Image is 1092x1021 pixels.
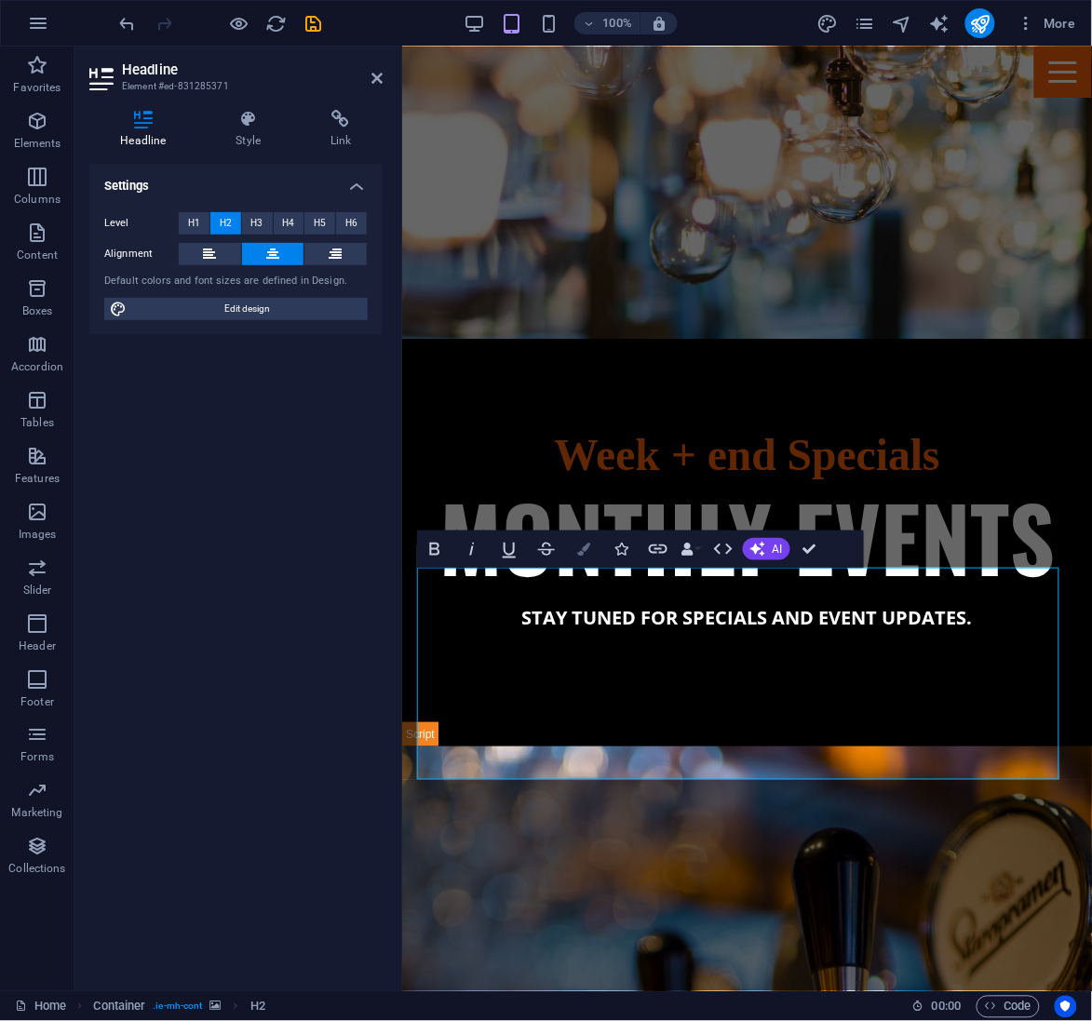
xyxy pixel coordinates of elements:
h4: Style [205,110,300,149]
button: Click here to leave preview mode and continue editing [228,12,250,34]
p: Accordion [11,359,63,374]
button: H4 [274,212,304,235]
div: Default colors and font sizes are defined in Design. [104,274,368,289]
i: Pages (Ctrl+Alt+S) [854,13,875,34]
span: . ie-mh-cont [153,996,202,1018]
p: Favorites [13,80,61,95]
button: design [816,12,839,34]
label: Alignment [104,243,179,265]
span: Edit design [132,298,362,320]
p: Columns [14,192,61,207]
button: More [1010,8,1084,38]
span: Code [985,996,1031,1018]
button: Strikethrough [529,531,564,568]
i: Save (Ctrl+S) [303,13,325,34]
button: Link [640,531,676,568]
p: Header [19,638,56,653]
button: H1 [179,212,209,235]
p: Tables [20,415,54,430]
p: Collections [8,862,65,877]
span: H6 [345,212,357,235]
p: Footer [20,694,54,709]
p: Features [15,471,60,486]
h4: Headline [89,110,205,149]
button: Italic (Ctrl+I) [454,531,490,568]
span: : [945,1000,948,1014]
button: publish [965,8,995,38]
button: AI [743,538,790,560]
button: H6 [336,212,367,235]
button: Edit design [104,298,368,320]
button: Confirm (Ctrl+⏎) [792,531,828,568]
p: Content [17,248,58,262]
button: undo [116,12,139,34]
nav: breadcrumb [94,996,265,1018]
i: AI Writer [928,13,950,34]
h6: 100% [602,12,632,34]
button: navigator [891,12,913,34]
a: Click to cancel selection. Double-click to open Pages [15,996,66,1018]
button: Usercentrics [1055,996,1077,1018]
button: Colors [566,531,601,568]
p: Marketing [11,806,62,821]
button: pages [854,12,876,34]
span: Click to select. Double-click to edit [250,996,265,1018]
span: 00 00 [932,996,961,1018]
p: Boxes [22,303,53,318]
span: H1 [188,212,200,235]
p: Slider [23,583,52,598]
h2: Headline [122,61,383,78]
button: reload [265,12,288,34]
span: H5 [314,212,326,235]
h3: Element #ed-831285371 [122,78,345,95]
button: Bold (Ctrl+B) [417,531,452,568]
button: HTML [706,531,741,568]
p: Forms [20,750,54,765]
span: More [1018,14,1076,33]
button: 100% [574,12,640,34]
i: This element contains a background [209,1001,221,1012]
label: Level [104,212,179,235]
p: Elements [14,136,61,151]
h6: Session time [912,996,962,1018]
span: H3 [251,212,263,235]
i: Reload page [266,13,288,34]
button: Icons [603,531,639,568]
i: Design (Ctrl+Alt+Y) [816,13,838,34]
i: Undo: Change text (Ctrl+Z) [117,13,139,34]
button: save [303,12,325,34]
span: Click to select. Double-click to edit [94,996,146,1018]
button: text_generator [928,12,950,34]
button: Data Bindings [678,531,704,568]
button: Underline (Ctrl+U) [492,531,527,568]
button: H2 [210,212,241,235]
span: H2 [220,212,232,235]
span: H4 [282,212,294,235]
button: H3 [242,212,273,235]
i: On resize automatically adjust zoom level to fit chosen device. [651,15,667,32]
p: Images [19,527,57,542]
button: H5 [304,212,335,235]
h4: Link [300,110,383,149]
span: AI [773,544,783,555]
h4: Settings [89,164,383,197]
i: Publish [969,13,991,34]
button: Code [977,996,1040,1018]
